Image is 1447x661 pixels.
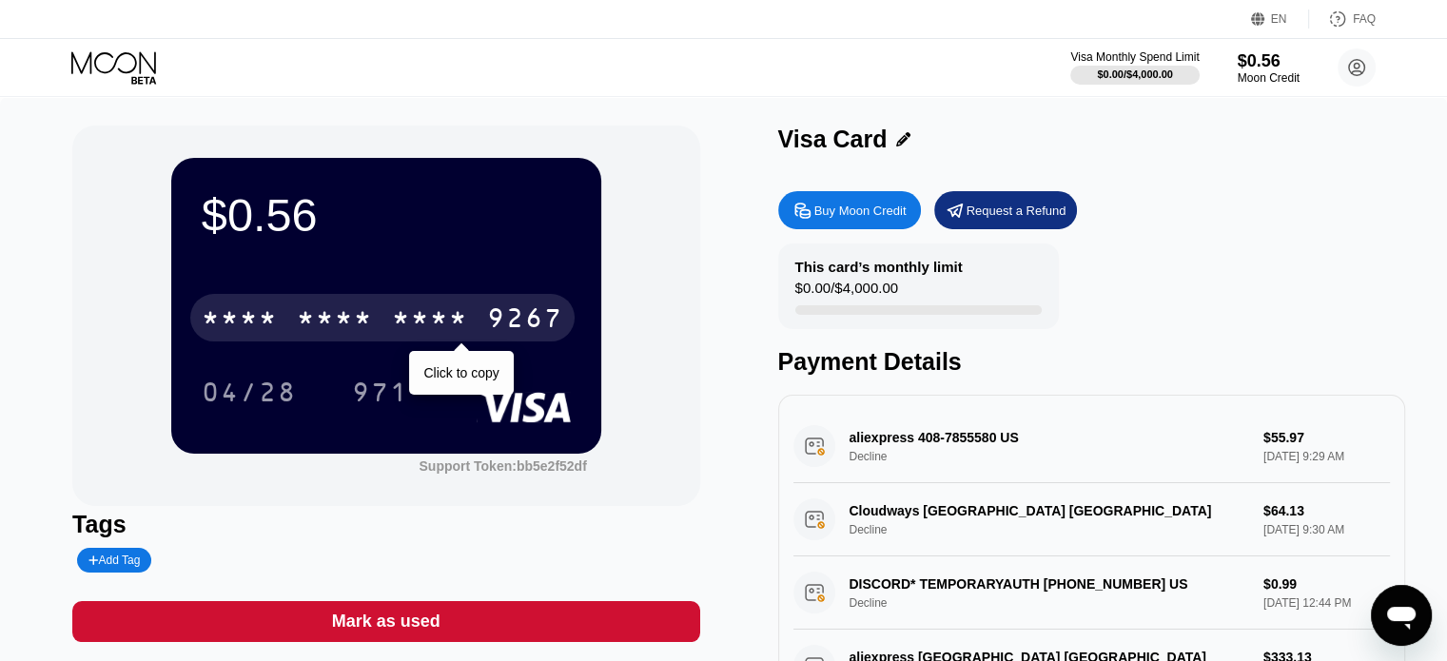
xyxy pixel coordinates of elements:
div: 971 [352,379,409,410]
div: Mark as used [72,601,699,642]
div: Moon Credit [1238,71,1300,85]
div: 971 [338,368,423,416]
div: Mark as used [332,611,440,632]
div: Support Token:bb5e2f52df [419,458,586,474]
div: $0.56 [1238,51,1300,71]
div: $0.56Moon Credit [1238,51,1300,85]
div: Click to copy [423,365,499,380]
div: FAQ [1309,10,1376,29]
div: Visa Monthly Spend Limit [1070,50,1199,64]
div: 04/28 [187,368,311,416]
div: Support Token: bb5e2f52df [419,458,586,474]
div: Request a Refund [967,203,1066,219]
div: Request a Refund [934,191,1077,229]
div: Add Tag [77,548,151,573]
div: Visa Card [778,126,888,153]
iframe: زر إطلاق نافذة المراسلة [1371,585,1432,646]
div: Buy Moon Credit [814,203,907,219]
div: Visa Monthly Spend Limit$0.00/$4,000.00 [1070,50,1199,85]
div: $0.56 [202,188,571,242]
div: Add Tag [88,554,140,567]
div: $0.00 / $4,000.00 [795,280,898,305]
div: This card’s monthly limit [795,259,963,275]
div: $0.00 / $4,000.00 [1097,68,1173,80]
div: 04/28 [202,379,297,410]
div: Buy Moon Credit [778,191,921,229]
div: Tags [72,511,699,538]
div: 9267 [487,305,563,336]
div: EN [1251,10,1309,29]
div: Payment Details [778,348,1405,376]
div: FAQ [1353,12,1376,26]
div: EN [1271,12,1287,26]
